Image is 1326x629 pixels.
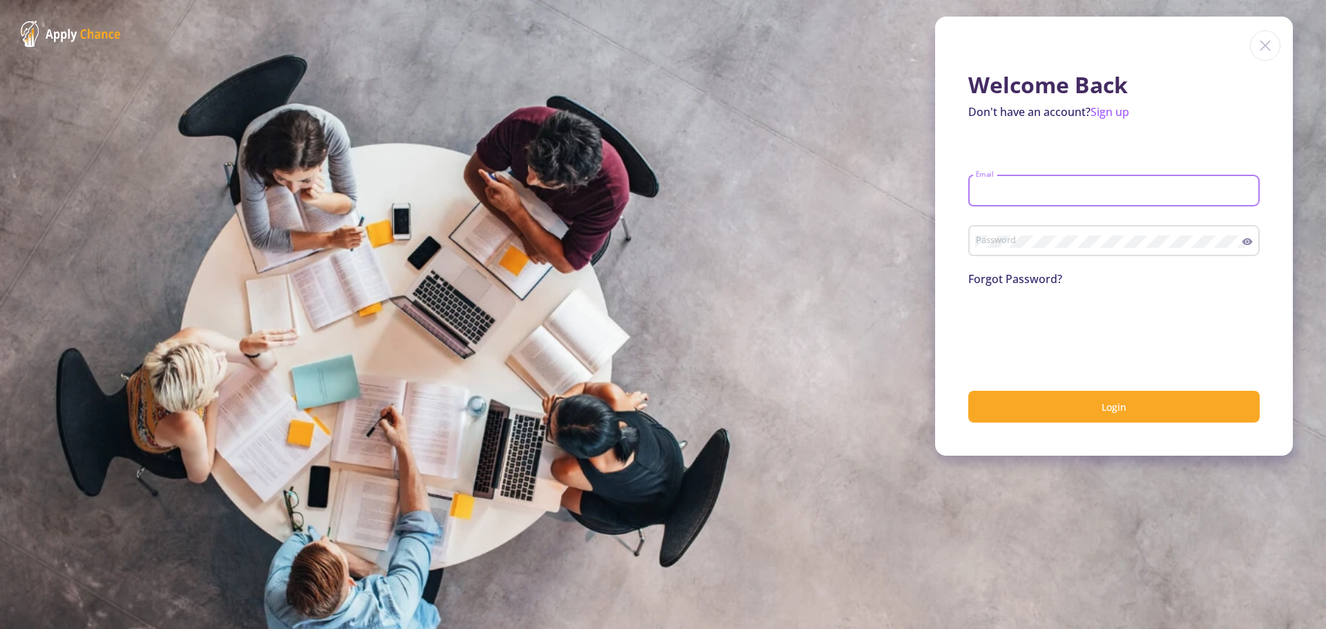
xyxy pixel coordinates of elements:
iframe: reCAPTCHA [968,304,1178,358]
span: Login [1102,400,1126,414]
a: Forgot Password? [968,271,1062,287]
h1: Welcome Back [968,72,1260,98]
button: Login [968,391,1260,423]
a: Sign up [1090,104,1129,119]
img: close icon [1250,30,1280,61]
img: ApplyChance Logo [21,21,121,47]
p: Don't have an account? [968,104,1260,120]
